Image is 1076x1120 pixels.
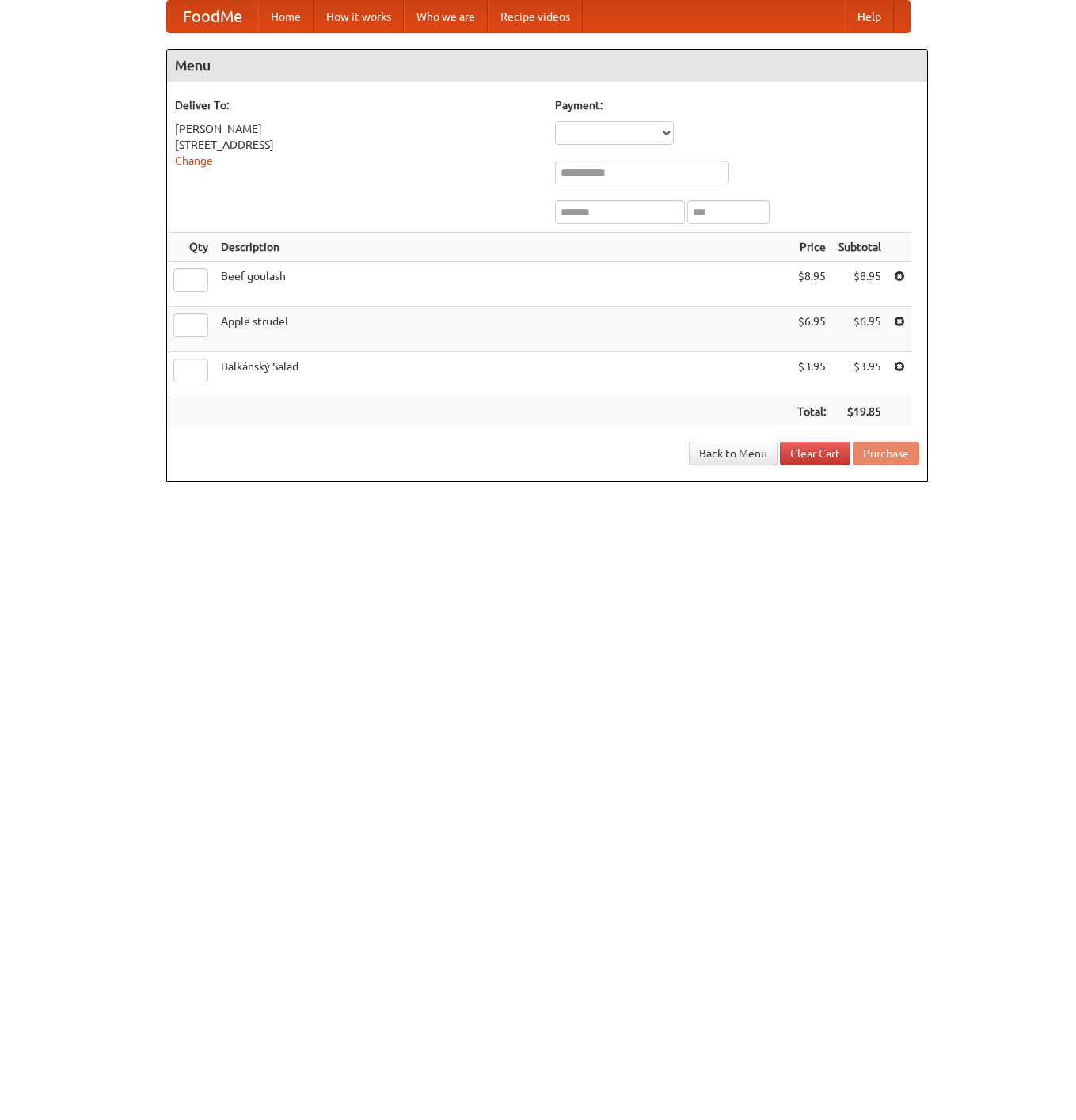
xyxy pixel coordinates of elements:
[853,442,919,465] button: Purchase
[175,137,539,153] div: [STREET_ADDRESS]
[832,397,888,427] th: $19.85
[215,352,791,397] td: Balkánský Salad
[175,97,539,113] h5: Deliver To:
[215,307,791,352] td: Apple strudel
[791,397,832,427] th: Total:
[555,97,919,113] h5: Payment:
[780,442,850,465] a: Clear Cart
[832,233,888,262] th: Subtotal
[167,233,215,262] th: Qty
[845,1,894,32] a: Help
[167,1,258,32] a: FoodMe
[167,50,927,82] h4: Menu
[832,352,888,397] td: $3.95
[215,233,791,262] th: Description
[791,352,832,397] td: $3.95
[488,1,583,32] a: Recipe videos
[832,307,888,352] td: $6.95
[689,442,778,465] a: Back to Menu
[175,154,213,167] a: Change
[175,121,539,137] div: [PERSON_NAME]
[215,262,791,307] td: Beef goulash
[404,1,488,32] a: Who we are
[832,262,888,307] td: $8.95
[791,307,832,352] td: $6.95
[314,1,404,32] a: How it works
[258,1,314,32] a: Home
[791,233,832,262] th: Price
[791,262,832,307] td: $8.95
